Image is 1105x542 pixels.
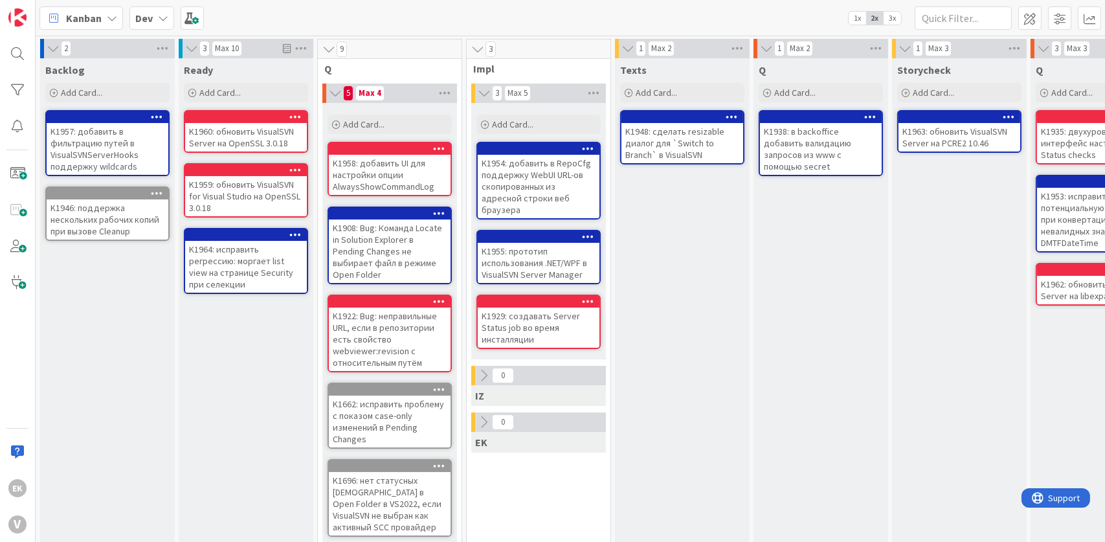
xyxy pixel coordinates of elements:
[47,199,168,240] div: K1946: поддержка нескольких рабочих копий при вызове Cleanup
[928,45,948,52] div: Max 3
[774,87,816,98] span: Add Card...
[329,384,451,447] div: K1662: исправить проблему с показом case-only изменений в Pending Changes
[759,63,766,76] span: Q
[45,63,85,76] span: Backlog
[329,308,451,371] div: K1922: Bug: неправильные URL, если в репозитории есть свойство webviewer:revision с относительным...
[27,2,59,17] span: Support
[329,143,451,195] div: K1958: добавить UI для настройки опции AlwaysShowCommandLog
[185,229,307,293] div: K1964: исправить регрессию: моргает list view на странице Security при селекции
[760,123,882,175] div: K1938: в backoffice добавить валидацию запросов из www с помощью secret
[8,515,27,534] div: V
[486,41,496,57] span: 3
[343,85,353,101] span: 5
[1036,63,1043,76] span: Q
[359,90,381,96] div: Max 4
[61,41,71,56] span: 2
[866,12,884,25] span: 2x
[1067,45,1087,52] div: Max 3
[636,87,677,98] span: Add Card...
[337,41,347,57] span: 9
[899,111,1020,152] div: K1963: обновить VisualSVN Server на PCRE2 10.46
[329,155,451,195] div: K1958: добавить UI для настройки опции AlwaysShowCommandLog
[478,231,599,283] div: K1955: прототип использования .NET/WPF в VisualSVN Server Manager
[621,111,743,163] div: K1948: сделать resizable диалог для `Switch to Branch` в VisualSVN
[621,123,743,163] div: K1948: сделать resizable диалог для `Switch to Branch` в VisualSVN
[329,472,451,536] div: K1696: нет статусных [DEMOGRAPHIC_DATA] в Open Folder в VS2022, если VisualSVN не выбран как акти...
[185,176,307,216] div: K1959: обновить VisualSVN for Visual Studio на OpenSSL 3.0.18
[478,308,599,348] div: K1929: создавать Server Status job во время инсталляции
[475,389,484,402] span: IZ
[329,220,451,283] div: K1908: Bug: Команда Locate in Solution Explorer в Pending Changes не выбирает файл в режиме Open ...
[774,41,785,56] span: 1
[478,143,599,218] div: K1954: добавить в RepoCfg поддержку WebUI URL-ов скопированных из адресной строки веб браузера
[199,41,210,56] span: 3
[1051,41,1062,56] span: 3
[184,63,213,76] span: Ready
[66,10,102,26] span: Kanban
[47,188,168,240] div: K1946: поддержка нескольких рабочих копий при вызове Cleanup
[8,479,27,497] div: EK
[135,12,153,25] b: Dev
[185,164,307,216] div: K1959: обновить VisualSVN for Visual Studio на OpenSSL 3.0.18
[185,123,307,152] div: K1960: обновить VisualSVN Server на OpenSSL 3.0.18
[913,87,954,98] span: Add Card...
[492,119,533,130] span: Add Card...
[620,63,647,76] span: Texts
[899,123,1020,152] div: K1963: обновить VisualSVN Server на PCRE2 10.46
[492,85,502,101] span: 3
[61,87,102,98] span: Add Card...
[790,45,810,52] div: Max 2
[47,123,168,175] div: K1957: добавить в фильтрацию путей в VisualSVNServerHooks поддержку wildcards
[915,6,1012,30] input: Quick Filter...
[329,396,451,447] div: K1662: исправить проблему с показом case-only изменений в Pending Changes
[492,368,514,383] span: 0
[651,45,671,52] div: Max 2
[478,155,599,218] div: K1954: добавить в RepoCfg поддержку WebUI URL-ов скопированных из адресной строки веб браузера
[329,460,451,536] div: K1696: нет статусных [DEMOGRAPHIC_DATA] в Open Folder в VS2022, если VisualSVN не выбран как акти...
[1051,87,1093,98] span: Add Card...
[913,41,923,56] span: 1
[478,296,599,348] div: K1929: создавать Server Status job во время инсталляции
[199,87,241,98] span: Add Card...
[215,45,239,52] div: Max 10
[849,12,866,25] span: 1x
[897,63,951,76] span: Storycheck
[760,111,882,175] div: K1938: в backoffice добавить валидацию запросов из www с помощью secret
[478,243,599,283] div: K1955: прототип использования .NET/WPF в VisualSVN Server Manager
[329,208,451,283] div: K1908: Bug: Команда Locate in Solution Explorer в Pending Changes не выбирает файл в режиме Open ...
[475,436,487,449] span: EK
[47,111,168,175] div: K1957: добавить в фильтрацию путей в VisualSVNServerHooks поддержку wildcards
[343,119,385,130] span: Add Card...
[473,62,594,75] span: Impl
[636,41,646,56] span: 1
[324,62,445,75] span: Q
[8,8,27,27] img: Visit kanbanzone.com
[884,12,901,25] span: 3x
[508,90,528,96] div: Max 5
[185,241,307,293] div: K1964: исправить регрессию: моргает list view на странице Security при селекции
[329,296,451,371] div: K1922: Bug: неправильные URL, если в репозитории есть свойство webviewer:revision с относительным...
[185,111,307,152] div: K1960: обновить VisualSVN Server на OpenSSL 3.0.18
[492,414,514,430] span: 0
